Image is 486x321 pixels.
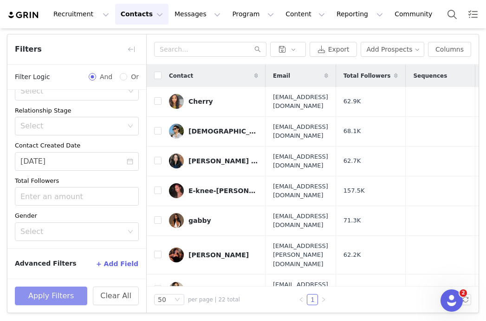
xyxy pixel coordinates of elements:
button: Content [280,4,330,25]
span: Or [127,72,139,82]
i: icon: calendar [127,158,133,165]
button: Columns [428,42,471,57]
div: 50 [158,294,166,305]
img: 33be01a7-f474-4b69-a6bf-61fa9062260a.jpg [169,282,184,297]
div: Select [20,87,125,96]
div: Relationship Stage [15,106,139,115]
span: 62.2K [343,250,361,260]
button: Clear All [93,287,139,305]
li: 1 [307,294,318,305]
i: icon: down [128,88,134,95]
div: Select [20,121,123,131]
span: [EMAIL_ADDRESS][DOMAIN_NAME] [273,93,328,111]
li: Previous Page [296,294,307,305]
span: 198.7K [343,285,365,294]
span: 62.9K [343,97,361,106]
a: [DEMOGRAPHIC_DATA][PERSON_NAME] [169,124,258,139]
span: per page | 22 total [188,295,240,304]
span: Sequences [413,72,447,80]
img: 51153e5f-2466-41de-a810-e30b31e2b82a.jpg [169,247,184,262]
span: Email [273,72,290,80]
div: Contact Created Date [15,141,139,150]
button: Messages [169,4,226,25]
span: 68.1K [343,127,361,136]
i: icon: right [321,297,326,302]
input: Enter an amount [15,187,138,205]
input: Search... [154,42,266,57]
span: [EMAIL_ADDRESS][PERSON_NAME][DOMAIN_NAME] [273,241,328,269]
i: icon: down [128,123,133,130]
span: And [96,72,116,82]
img: 817cfcea-f08b-445a-9bbd-7ddd4f9eafa2.jpg [169,213,184,228]
div: [PERSON_NAME] [188,251,249,259]
button: Reporting [331,4,389,25]
button: Program [227,4,279,25]
img: 27e39be8-f539-49fb-af2e-0b50826664cb.jpg [169,124,184,139]
img: grin logo [7,11,40,20]
span: [EMAIL_ADDRESS][DOMAIN_NAME] [273,182,328,200]
button: + Add Field [96,256,139,271]
a: gabby [169,213,258,228]
div: Cherry [188,98,213,105]
a: [PERSON_NAME] | RN & Creator [169,154,258,168]
a: Tasks [463,4,483,25]
button: Export [310,42,357,57]
div: Gender [15,211,139,221]
span: 157.5K [343,186,365,195]
a: 1 [307,294,318,305]
div: gabby [188,217,211,224]
a: Cherry [169,94,258,109]
span: [EMAIL_ADDRESS][DOMAIN_NAME] [273,212,328,230]
img: 4ca5244b-04bb-4d4f-be78-2ac55ddeb5a4.jpg [169,154,184,168]
div: Select [20,227,123,236]
span: 62.7K [343,156,361,166]
input: Select date [15,152,139,171]
button: Apply Filters [15,287,87,305]
img: 7089cd0a-a488-4120-a7a6-19cad7e69c2e.jpg [169,94,184,109]
div: Total Followers [15,176,139,186]
button: Recruitment [48,4,115,25]
a: Community [389,4,442,25]
img: 6b94c726-215b-4f28-9445-a3bc7f57fb4f.jpg [169,183,184,198]
button: Contacts [115,4,168,25]
span: 71.3K [343,216,361,225]
i: icon: search [254,46,261,53]
i: icon: down [128,229,133,235]
div: E-knee-[PERSON_NAME] [188,187,258,194]
a: [PERSON_NAME] [169,282,258,297]
i: icon: down [175,297,180,303]
span: Filters [15,44,42,55]
i: icon: left [298,297,304,302]
span: [EMAIL_ADDRESS][DOMAIN_NAME] [273,152,328,170]
a: [PERSON_NAME] [169,247,258,262]
li: Next Page [318,294,329,305]
button: Add Prospects [361,42,425,57]
iframe: Intercom live chat [441,289,463,312]
span: Contact [169,72,193,80]
span: 2 [460,289,467,297]
span: Total Followers [343,72,391,80]
div: [DEMOGRAPHIC_DATA][PERSON_NAME] [188,127,258,135]
button: Search [442,4,462,25]
span: [EMAIL_ADDRESS][DOMAIN_NAME] [273,280,328,298]
div: [PERSON_NAME] | RN & Creator [188,157,258,165]
span: Advanced Filters [15,259,77,268]
span: Filter Logic [15,72,50,82]
a: E-knee-[PERSON_NAME] [169,183,258,198]
span: [EMAIL_ADDRESS][DOMAIN_NAME] [273,122,328,140]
